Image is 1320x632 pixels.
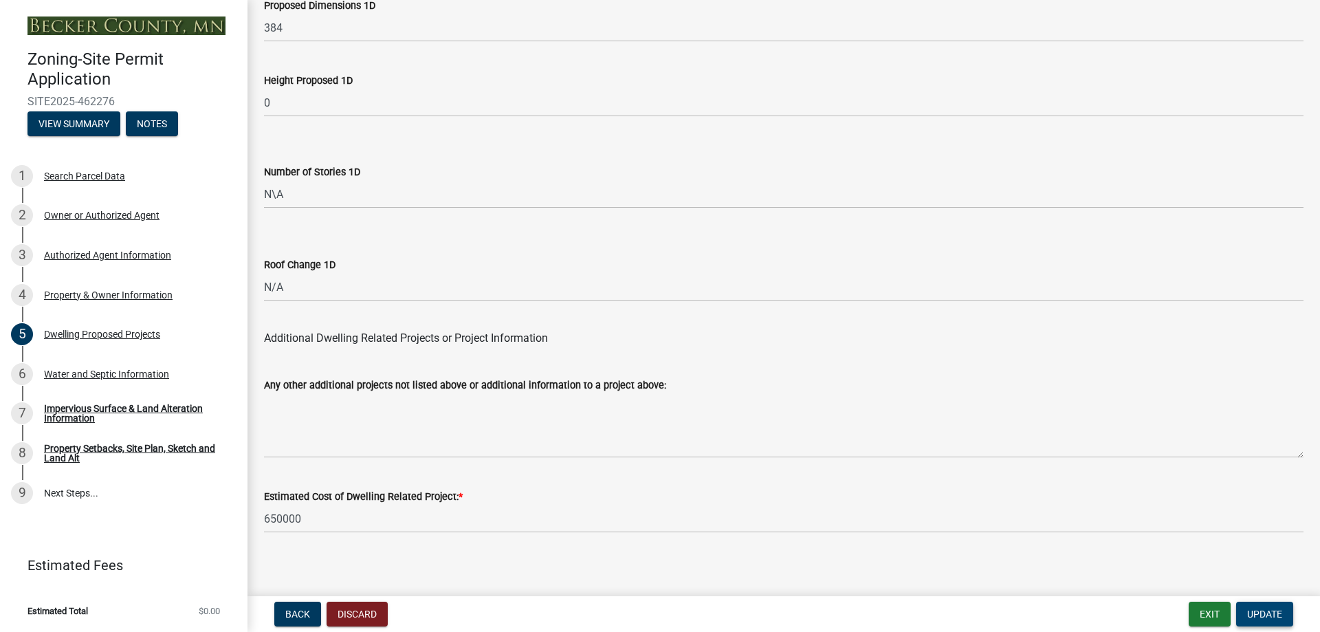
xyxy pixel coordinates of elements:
label: Estimated Cost of Dwelling Related Project: [264,492,463,502]
div: 7 [11,402,33,424]
span: Estimated Total [27,607,88,615]
label: Proposed Dimensions 1D [264,1,375,11]
button: View Summary [27,111,120,136]
div: Impervious Surface & Land Alteration Information [44,404,225,423]
button: Exit [1189,602,1231,626]
span: Update [1247,609,1282,620]
label: Roof Change 1D [264,261,335,270]
span: $0.00 [199,607,220,615]
h4: Zoning-Site Permit Application [27,50,236,89]
div: 1 [11,165,33,187]
label: Height Proposed 1D [264,76,353,86]
wm-modal-confirm: Summary [27,119,120,130]
div: 4 [11,284,33,306]
div: 8 [11,442,33,464]
div: Property Setbacks, Site Plan, Sketch and Land Alt [44,444,225,463]
div: Water and Septic Information [44,369,169,379]
div: 3 [11,244,33,266]
div: Owner or Authorized Agent [44,210,159,220]
button: Discard [327,602,388,626]
div: 6 [11,363,33,385]
span: SITE2025-462276 [27,95,220,108]
div: Property & Owner Information [44,290,173,300]
label: Number of Stories 1D [264,168,360,177]
span: Back [285,609,310,620]
div: 9 [11,482,33,504]
div: Search Parcel Data [44,171,125,181]
label: Any other additional projects not listed above or additional information to a project above: [264,381,666,391]
button: Update [1236,602,1293,626]
div: 5 [11,323,33,345]
div: Additional Dwelling Related Projects or Project Information [264,330,1303,347]
button: Back [274,602,321,626]
div: 2 [11,204,33,226]
div: Authorized Agent Information [44,250,171,260]
button: Notes [126,111,178,136]
wm-modal-confirm: Notes [126,119,178,130]
div: Dwelling Proposed Projects [44,329,160,339]
a: Estimated Fees [11,552,225,579]
img: Becker County, Minnesota [27,17,225,35]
